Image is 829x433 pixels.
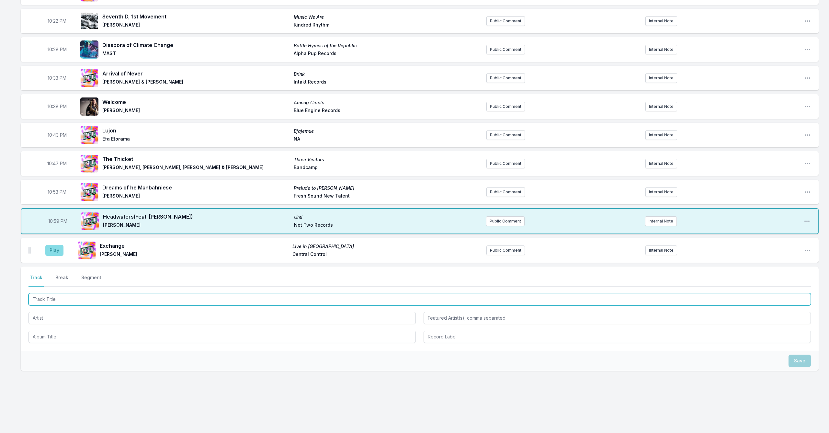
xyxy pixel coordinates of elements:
[294,156,481,163] span: Three Visitors
[48,132,67,138] span: Timestamp
[102,155,290,163] span: The Thicket
[28,331,416,343] input: Album Title
[804,218,810,224] button: Open playlist item options
[294,50,481,58] span: Alpha Pup Records
[292,251,481,259] span: Central Control
[48,218,67,224] span: Timestamp
[486,187,525,197] button: Public Comment
[804,18,811,24] button: Open playlist item options
[28,312,416,324] input: Artist
[804,75,811,81] button: Open playlist item options
[486,102,525,111] button: Public Comment
[102,13,290,20] span: Seventh D, 1st Movement
[294,164,481,172] span: Bandcamp
[294,22,481,29] span: Kindred Rhythm
[645,16,677,26] button: Internal Note
[486,216,525,226] button: Public Comment
[80,126,98,144] img: Efajemue
[28,247,31,254] img: Drag Handle
[48,18,66,24] span: Timestamp
[486,73,525,83] button: Public Comment
[80,40,98,59] img: Battle Hymns of the Republic
[100,251,289,259] span: [PERSON_NAME]
[294,99,481,106] span: Among Giants
[486,159,525,168] button: Public Comment
[804,46,811,53] button: Open playlist item options
[102,70,290,77] span: Arrival of Never
[294,107,481,115] span: Blue Engine Records
[48,46,67,53] span: Timestamp
[47,160,67,167] span: Timestamp
[292,243,481,250] span: Live in [GEOGRAPHIC_DATA]
[486,16,525,26] button: Public Comment
[804,247,811,254] button: Open playlist item options
[102,41,290,49] span: Diaspora of Climate Change
[48,189,66,195] span: Timestamp
[102,164,290,172] span: [PERSON_NAME], [PERSON_NAME], [PERSON_NAME] & [PERSON_NAME]
[789,355,811,367] button: Save
[102,107,290,115] span: [PERSON_NAME]
[100,242,289,250] span: Exchange
[294,222,481,230] span: Not Two Records
[294,71,481,77] span: Brink
[424,312,811,324] input: Featured Artist(s), comma separated
[645,73,677,83] button: Internal Note
[645,245,677,255] button: Internal Note
[102,127,290,134] span: Lujon
[645,102,677,111] button: Internal Note
[486,130,525,140] button: Public Comment
[645,130,677,140] button: Internal Note
[102,193,290,200] span: [PERSON_NAME]
[28,274,44,287] button: Track
[54,274,70,287] button: Break
[294,79,481,86] span: Intakt Records
[294,136,481,143] span: NA
[102,98,290,106] span: Welcome
[294,128,481,134] span: Efajemue
[645,45,677,54] button: Internal Note
[80,154,98,173] img: Three Visitors
[645,159,677,168] button: Internal Note
[80,97,98,116] img: Among Giants
[294,214,481,221] span: Umi
[294,193,481,200] span: Fresh Sound New Talent
[804,132,811,138] button: Open playlist item options
[78,241,96,259] img: Live in London
[48,103,67,110] span: Timestamp
[45,245,63,256] button: Play
[102,184,290,191] span: Dreams of he Manbahniese
[80,12,98,30] img: Music We Are
[103,213,290,221] span: Headwaters (Feat. [PERSON_NAME])
[80,69,98,87] img: Brink
[48,75,66,81] span: Timestamp
[102,22,290,29] span: [PERSON_NAME]
[81,212,99,230] img: Umi
[28,293,811,305] input: Track Title
[804,160,811,167] button: Open playlist item options
[294,42,481,49] span: Battle Hymns of the Republic
[645,187,677,197] button: Internal Note
[294,185,481,191] span: Prelude to [PERSON_NAME]
[804,103,811,110] button: Open playlist item options
[103,222,290,230] span: [PERSON_NAME]
[102,79,290,86] span: [PERSON_NAME] & [PERSON_NAME]
[804,189,811,195] button: Open playlist item options
[102,50,290,58] span: MAST
[424,331,811,343] input: Record Label
[102,136,290,143] span: Efa Etorama
[80,274,103,287] button: Segment
[80,183,98,201] img: Prelude to Cora
[294,14,481,20] span: Music We Are
[486,245,525,255] button: Public Comment
[645,216,677,226] button: Internal Note
[486,45,525,54] button: Public Comment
